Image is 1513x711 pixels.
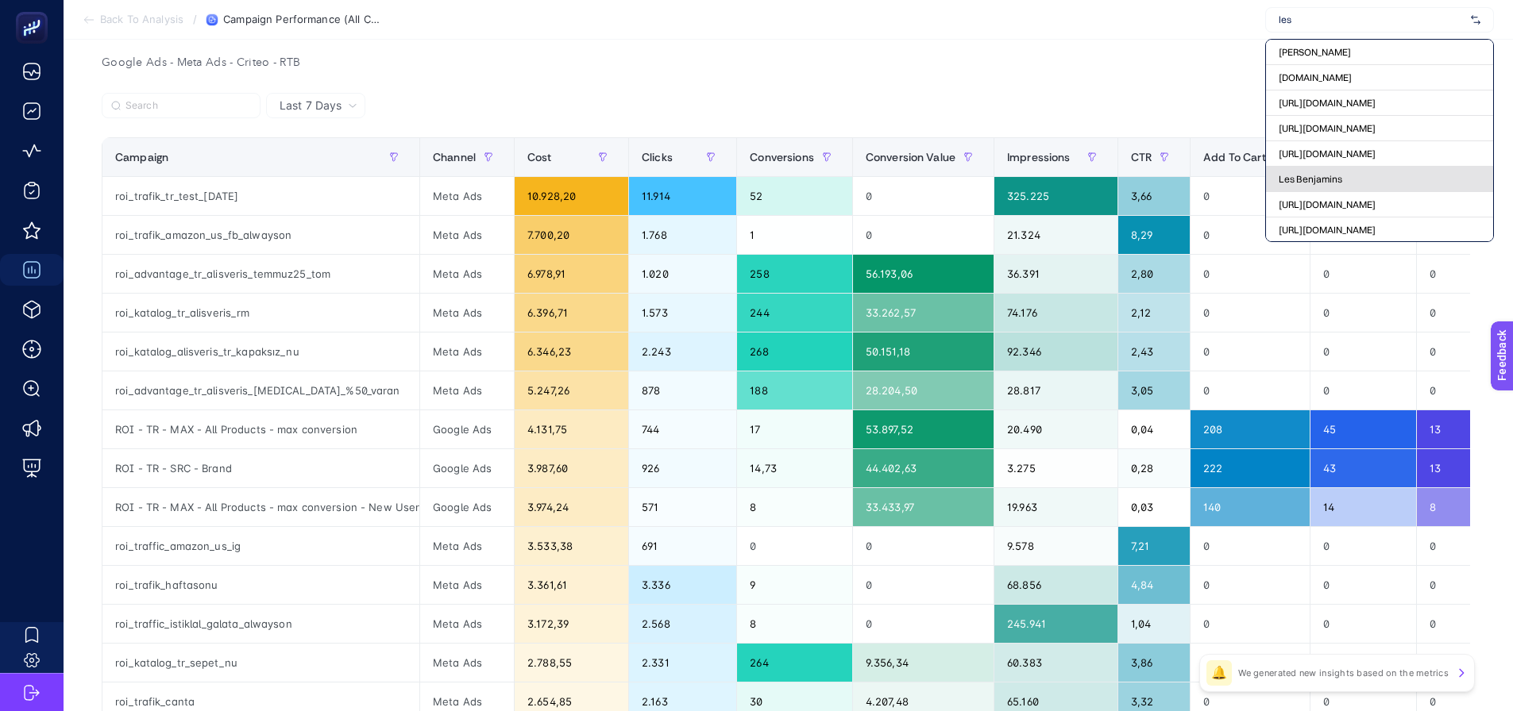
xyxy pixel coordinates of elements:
div: 3.361,61 [515,566,628,604]
div: roi_trafik_haftasonu [102,566,419,604]
div: Google Ads [420,449,514,487]
div: 0 [1310,566,1416,604]
div: 244 [737,294,852,332]
span: Campaign Performance (All Channel) [223,13,382,26]
div: 68.856 [994,566,1117,604]
div: 0 [1310,644,1416,682]
div: 245.941 [994,605,1117,643]
div: ROI - TR - SRC - Brand [102,449,419,487]
span: [URL][DOMAIN_NAME] [1279,224,1376,236]
div: roi_trafik_tr_test_[DATE] [102,177,419,215]
div: 2.788,55 [515,644,628,682]
div: roi_trafik_amazon_us_fb_alwayson [102,216,419,254]
div: 10.928,20 [515,177,628,215]
div: Meta Ads [420,605,514,643]
div: 264 [737,644,852,682]
div: 28.204,50 [853,371,994,409]
div: 50.151,18 [853,332,994,371]
div: 8 [737,488,852,526]
div: 8,29 [1118,216,1190,254]
span: [URL][DOMAIN_NAME] [1279,148,1376,160]
div: 0 [853,605,994,643]
div: 74.176 [994,294,1117,332]
div: 14,73 [737,449,852,487]
div: 2.243 [629,332,736,371]
div: 0 [1310,255,1416,293]
div: Google Ads [420,410,514,448]
div: 268 [737,332,852,371]
div: 571 [629,488,736,526]
div: 0 [1191,216,1310,254]
div: 0 [1310,605,1416,643]
div: 140 [1191,488,1310,526]
div: 60.383 [994,644,1117,682]
div: 6.978,91 [515,255,628,293]
div: 188 [737,371,852,409]
div: 3,05 [1118,371,1190,409]
div: 0 [1191,605,1310,643]
input: Search [125,100,251,112]
div: Google Ads - Meta Ads - Criteo - RTB [89,52,1483,74]
div: 3,66 [1118,177,1190,215]
img: svg%3e [1471,12,1480,28]
span: Campaign [115,151,168,163]
div: 44.402,63 [853,449,994,487]
div: 2,12 [1118,294,1190,332]
div: 4.131,75 [515,410,628,448]
div: 208 [1191,410,1310,448]
div: 7.700,20 [515,216,628,254]
div: 222 [1191,449,1310,487]
span: Clicks [642,151,673,163]
div: 926 [629,449,736,487]
span: [URL][DOMAIN_NAME] [1279,97,1376,110]
div: 19.963 [994,488,1117,526]
div: 0 [853,177,994,215]
div: 0,03 [1118,488,1190,526]
div: 3.974,24 [515,488,628,526]
div: 21.324 [994,216,1117,254]
input: www.dogostore.com [1279,13,1465,26]
div: 5.247,26 [515,371,628,409]
div: roi_traffic_istiklal_galata_alwayson [102,605,419,643]
div: Meta Ads [420,255,514,293]
span: [URL][DOMAIN_NAME] [1279,122,1376,135]
div: 🔔 [1206,660,1232,686]
div: 3.336 [629,566,736,604]
div: 36.391 [994,255,1117,293]
div: 7,21 [1118,527,1190,565]
div: 1 [737,216,852,254]
span: CTR [1131,151,1152,163]
div: 325.225 [994,177,1117,215]
div: 0 [1191,371,1310,409]
div: 20.490 [994,410,1117,448]
div: 2,43 [1118,332,1190,371]
div: Meta Ads [420,332,514,371]
div: 0,28 [1118,449,1190,487]
div: roi_katalog_tr_alisveris_rm [102,294,419,332]
div: 1,04 [1118,605,1190,643]
div: 0 [1191,177,1310,215]
div: 33.262,57 [853,294,994,332]
div: 28.817 [994,371,1117,409]
div: 92.346 [994,332,1117,371]
div: 878 [629,371,736,409]
div: 17 [737,410,852,448]
div: Meta Ads [420,644,514,682]
span: Last 7 Days [280,98,342,113]
span: Back To Analysis [100,13,183,26]
div: roi_advantage_tr_alisveris_[MEDICAL_DATA]_%50_varan [102,371,419,409]
div: Meta Ads [420,294,514,332]
div: Meta Ads [420,566,514,604]
div: 3,86 [1118,644,1190,682]
div: Meta Ads [420,527,514,565]
div: roi_advantage_tr_alisveris_temmuz25_tom [102,255,419,293]
span: Conversion Value [866,151,955,163]
div: 0 [1191,294,1310,332]
div: 0 [737,527,852,565]
div: Meta Ads [420,216,514,254]
div: Meta Ads [420,371,514,409]
div: 0 [1310,371,1416,409]
div: 3.987,60 [515,449,628,487]
div: 0 [1191,332,1310,371]
div: 3.172,39 [515,605,628,643]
